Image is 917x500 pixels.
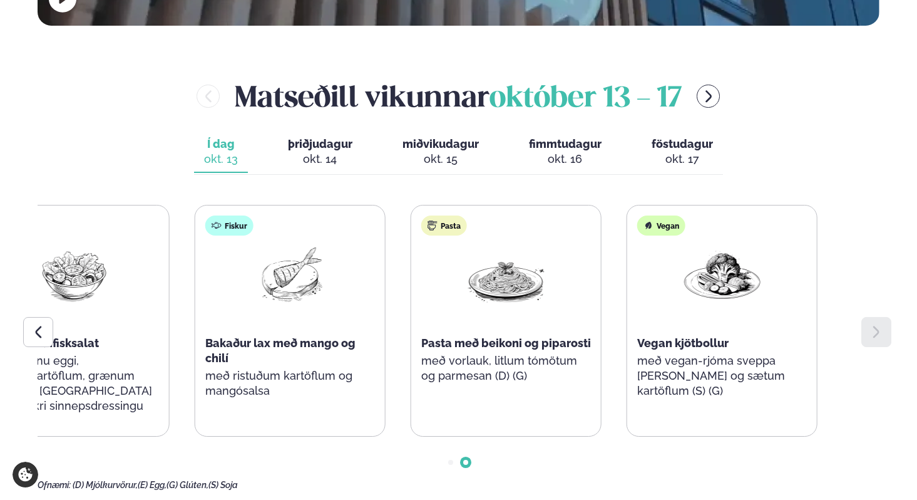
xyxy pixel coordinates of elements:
[194,132,248,173] button: Í dag okt. 13
[421,216,467,236] div: Pasta
[38,480,71,490] span: Ofnæmi:
[73,480,138,490] span: (D) Mjólkurvörur,
[637,353,807,398] p: með vegan-rjóma sveppa [PERSON_NAME] og sætum kartöflum (S) (G)
[205,368,375,398] p: með ristuðum kartöflum og mangósalsa
[642,132,723,173] button: föstudagur okt. 17
[643,221,653,231] img: Vegan.svg
[637,216,685,236] div: Vegan
[652,152,713,167] div: okt. 17
[489,85,682,113] span: október 13 - 17
[529,152,602,167] div: okt. 16
[288,152,352,167] div: okt. 14
[166,480,208,490] span: (G) Glúten,
[235,76,682,117] h2: Matseðill vikunnar
[637,336,729,350] span: Vegan kjötbollur
[466,246,546,304] img: Spagetti.png
[197,85,220,108] button: menu-btn-left
[697,85,720,108] button: menu-btn-right
[204,137,238,152] span: Í dag
[288,137,352,150] span: þriðjudagur
[278,132,362,173] button: þriðjudagur okt. 14
[529,137,602,150] span: fimmtudagur
[204,152,238,167] div: okt. 13
[13,462,38,487] a: Cookie settings
[208,480,238,490] span: (S) Soja
[34,246,114,304] img: Salad.png
[402,137,479,150] span: miðvikudagur
[392,132,489,173] button: miðvikudagur okt. 15
[402,152,479,167] div: okt. 15
[652,137,713,150] span: föstudagur
[212,221,222,231] img: fish.svg
[421,353,591,383] p: með vorlauk, litlum tómötum og parmesan (D) (G)
[421,336,591,350] span: Pasta með beikoni og piparosti
[519,132,612,173] button: fimmtudagur okt. 16
[448,460,453,465] span: Go to slide 1
[205,336,356,365] span: Bakaður lax með mango og chilí
[428,221,438,231] img: pasta.svg
[205,216,254,236] div: Fiskur
[250,246,330,304] img: Fish.png
[138,480,166,490] span: (E) Egg,
[682,246,762,304] img: Vegan.png
[463,460,468,465] span: Go to slide 2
